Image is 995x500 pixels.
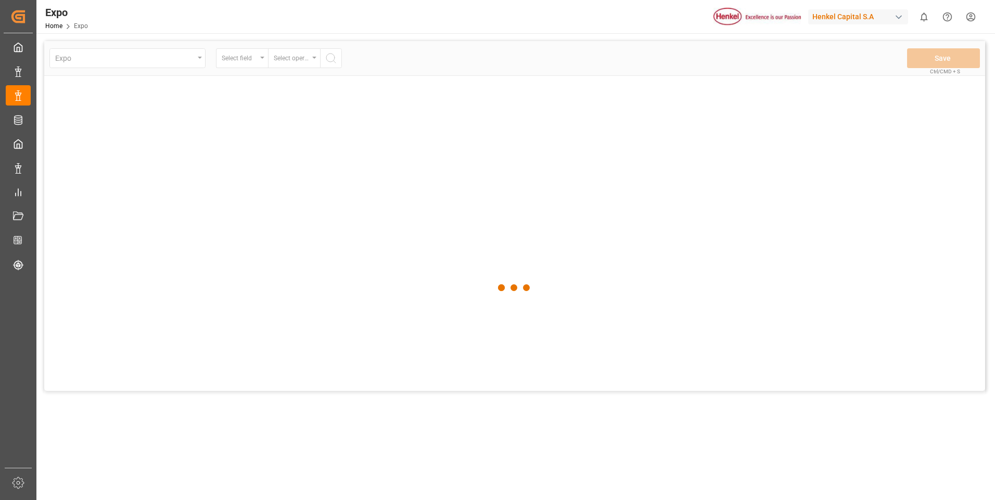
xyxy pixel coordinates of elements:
[45,22,62,30] a: Home
[45,5,88,20] div: Expo
[713,8,801,26] img: Henkel%20logo.jpg_1689854090.jpg
[808,7,912,27] button: Henkel Capital S.A
[808,9,908,24] div: Henkel Capital S.A
[936,5,959,29] button: Help Center
[912,5,936,29] button: show 0 new notifications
